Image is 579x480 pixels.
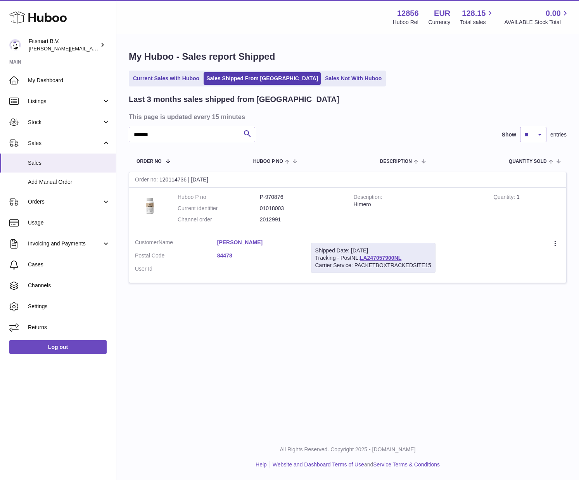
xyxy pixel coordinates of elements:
span: Usage [28,219,110,226]
dt: Name [135,239,217,248]
div: Fitsmart B.V. [29,38,99,52]
span: [PERSON_NAME][EMAIL_ADDRESS][DOMAIN_NAME] [29,45,156,52]
span: Sales [28,159,110,167]
span: Returns [28,324,110,331]
span: 128.15 [462,8,486,19]
a: Sales Shipped From [GEOGRAPHIC_DATA] [204,72,321,85]
div: Currency [429,19,451,26]
span: Huboo P no [253,159,283,164]
span: 0.00 [546,8,561,19]
span: Invoicing and Payments [28,240,102,247]
span: Settings [28,303,110,310]
div: Carrier Service: PACKETBOXTRACKEDSITE15 [315,262,431,269]
span: Order No [137,159,162,164]
h3: This page is updated every 15 minutes [129,112,565,121]
dd: 2012991 [260,216,342,223]
h1: My Huboo - Sales report Shipped [129,50,567,63]
h2: Last 3 months sales shipped from [GEOGRAPHIC_DATA] [129,94,339,105]
strong: Description [354,194,382,202]
span: Description [380,159,412,164]
div: Huboo Ref [393,19,419,26]
a: Help [256,461,267,468]
a: Current Sales with Huboo [130,72,202,85]
span: AVAILABLE Stock Total [504,19,570,26]
dt: Channel order [178,216,260,223]
img: 128561711358723.png [135,193,166,216]
img: jonathan@leaderoo.com [9,39,21,51]
strong: Order no [135,176,159,185]
span: Customer [135,239,159,245]
li: and [270,461,440,468]
span: Cases [28,261,110,268]
label: Show [502,131,516,138]
a: 0.00 AVAILABLE Stock Total [504,8,570,26]
td: 1 [487,188,566,233]
span: My Dashboard [28,77,110,84]
a: 128.15 Total sales [460,8,494,26]
span: Total sales [460,19,494,26]
dd: 01018003 [260,205,342,212]
a: Sales Not With Huboo [322,72,384,85]
strong: Quantity [493,194,517,202]
strong: 12856 [397,8,419,19]
div: Tracking - PostNL: [311,243,436,273]
a: LA247057900NL [360,255,401,261]
div: Himero [354,201,482,208]
span: Quantity Sold [509,159,547,164]
span: Stock [28,119,102,126]
dt: Postal Code [135,252,217,261]
span: entries [550,131,567,138]
dt: Current identifier [178,205,260,212]
span: Orders [28,198,102,205]
a: 84478 [217,252,299,259]
strong: EUR [434,8,450,19]
dd: P-970876 [260,193,342,201]
a: [PERSON_NAME] [217,239,299,246]
span: Channels [28,282,110,289]
a: Website and Dashboard Terms of Use [273,461,364,468]
a: Log out [9,340,107,354]
dt: User Id [135,265,217,273]
a: Service Terms & Conditions [373,461,440,468]
span: Add Manual Order [28,178,110,186]
p: All Rights Reserved. Copyright 2025 - [DOMAIN_NAME] [123,446,573,453]
span: Sales [28,140,102,147]
div: 120114736 | [DATE] [129,172,566,188]
span: Listings [28,98,102,105]
div: Shipped Date: [DATE] [315,247,431,254]
dt: Huboo P no [178,193,260,201]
